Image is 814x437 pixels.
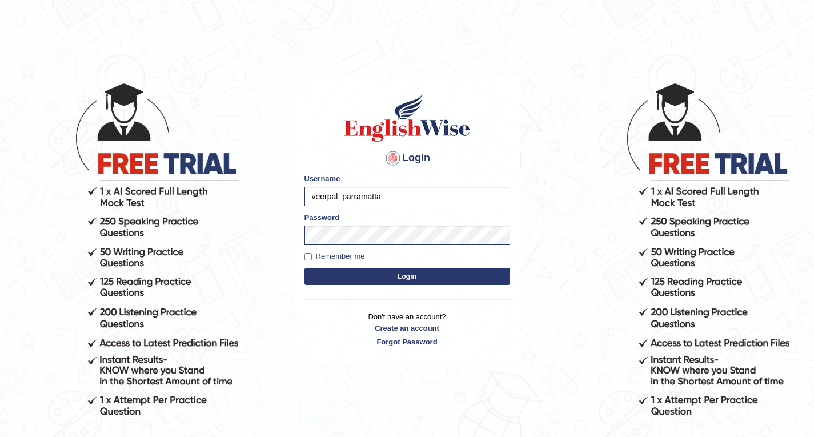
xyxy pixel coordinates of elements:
label: Remember me [304,251,365,262]
a: Create an account [304,323,510,334]
label: Username [304,173,340,184]
button: Login [304,268,510,285]
input: Remember me [304,253,312,260]
label: Password [304,212,339,223]
a: Forgot Password [304,336,510,347]
img: Logo of English Wise sign in for intelligent practice with AI [342,92,472,143]
p: Don't have an account? [304,311,510,347]
h4: Login [304,149,510,167]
